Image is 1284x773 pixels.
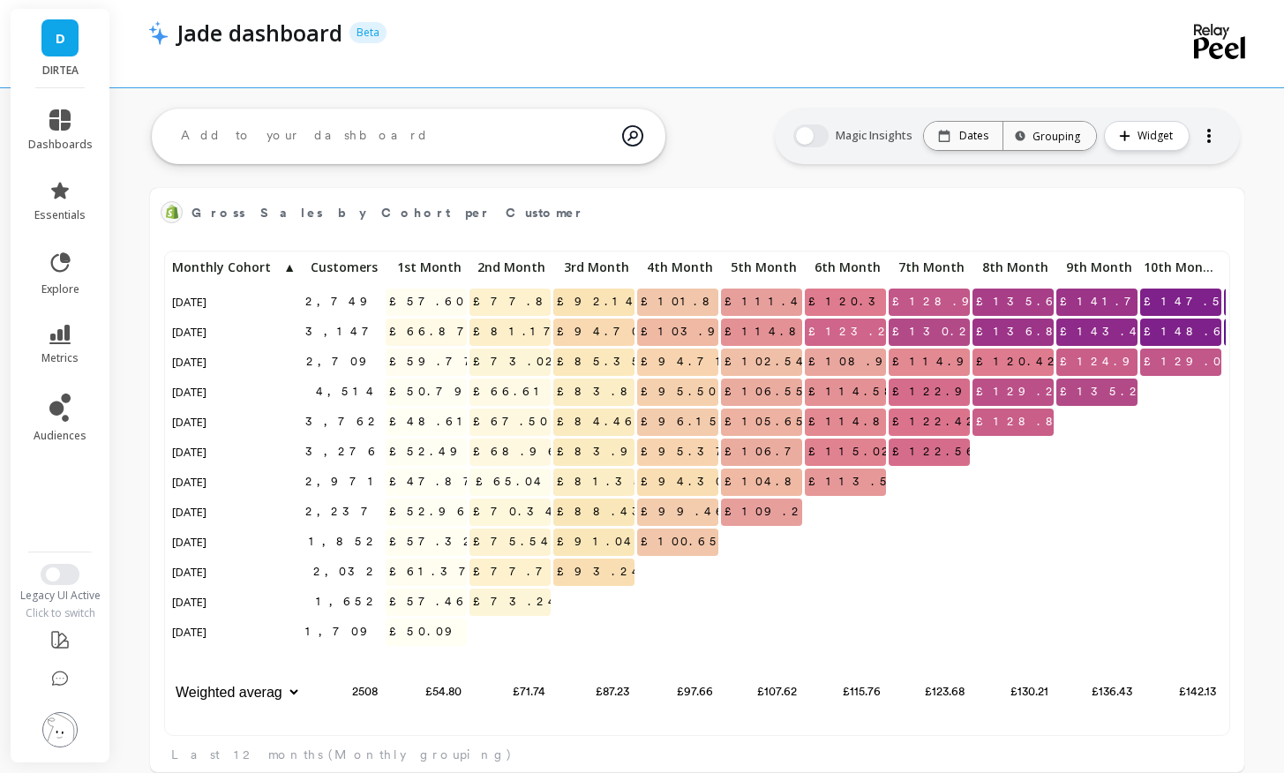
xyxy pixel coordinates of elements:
[11,606,110,620] div: Click to switch
[972,679,1054,705] p: £130.21
[553,679,634,705] p: £87.23
[169,319,212,345] span: [DATE]
[386,679,467,705] p: £54.80
[1060,260,1132,274] span: 9th Month
[1140,289,1241,315] span: £147.55
[1055,255,1139,285] div: Toggle SortBy
[469,439,565,465] span: £68.96
[637,349,734,375] span: £94.71
[721,679,802,705] p: £107.62
[808,260,881,274] span: 6th Month
[720,255,804,285] div: Toggle SortBy
[721,469,827,495] span: £104.83
[386,439,474,465] span: £52.49
[386,319,481,345] span: £66.87
[312,379,383,405] span: 4,514
[1056,319,1158,345] span: £143.42
[1104,121,1190,151] button: Widget
[1056,379,1160,405] span: £135.21
[169,289,212,315] span: [DATE]
[386,529,480,555] span: £57.32
[552,255,636,285] div: Toggle SortBy
[889,409,983,435] span: £122.42
[41,564,79,585] button: Switch to New UI
[386,379,478,405] span: £50.79
[302,469,387,495] span: 2,971
[469,559,568,585] span: £77.70
[888,255,972,285] div: Toggle SortBy
[637,289,738,315] span: £101.85
[148,20,169,45] img: header icon
[302,255,383,280] p: Customers
[805,679,886,705] p: £115.76
[889,349,999,375] span: £114.97
[473,260,545,274] span: 2nd Month
[191,200,1177,225] span: Gross Sales by Cohort per Customer
[386,469,487,495] span: £47.87
[386,409,476,435] span: £48.61
[553,379,663,405] span: £83.89
[553,499,656,525] span: £88.43
[469,679,551,705] p: £71.74
[469,409,554,435] span: £67.50
[889,255,970,280] p: 7th Month
[34,208,86,222] span: essentials
[303,349,383,375] span: 2,709
[349,22,387,43] p: Beta
[1019,128,1080,145] div: Grouping
[389,260,462,274] span: 1st Month
[469,349,562,375] span: £73.02
[1140,255,1221,280] p: 10th Month
[972,379,1081,405] span: £129.29
[328,746,513,763] span: (Monthly grouping)
[172,260,282,274] span: Monthly Cohort
[56,28,65,49] span: D
[169,559,212,585] span: [DATE]
[41,282,79,296] span: explore
[637,679,718,705] p: £97.66
[305,529,383,555] span: 1,852
[637,379,723,405] span: £95.50
[386,499,474,525] span: £52.96
[169,409,212,435] span: [DATE]
[553,529,641,555] span: £91.04
[725,260,797,274] span: 5th Month
[805,255,886,280] p: 6th Month
[721,255,802,280] p: 5th Month
[972,255,1055,285] div: Toggle SortBy
[385,255,469,285] div: Toggle SortBy
[302,679,383,705] p: 2508
[553,559,649,585] span: £93.24
[972,349,1064,375] span: £120.42
[310,559,383,585] span: 2,032
[11,589,110,603] div: Legacy UI Active
[1056,255,1138,280] p: 9th Month
[641,260,713,274] span: 4th Month
[169,349,212,375] span: [DATE]
[721,409,813,435] span: £105.65
[553,439,656,465] span: £83.95
[1140,679,1221,705] p: £142.13
[169,619,212,645] span: [DATE]
[637,255,718,280] p: 4th Month
[972,255,1054,280] p: 8th Month
[469,289,568,315] span: £77.80
[553,409,642,435] span: £84.46
[805,469,915,495] span: £113.59
[386,589,473,615] span: £57.46
[169,469,212,495] span: [DATE]
[1140,349,1246,375] span: £129.09
[889,319,987,345] span: £130.25
[636,255,720,285] div: Toggle SortBy
[721,319,824,345] span: £114.84
[721,289,826,315] span: £111.48
[302,319,386,345] span: 3,147
[721,439,827,465] span: £106.79
[637,469,730,495] span: £94.30
[312,589,383,615] span: 1,652
[721,499,827,525] span: £109.23
[169,499,212,525] span: [DATE]
[1140,319,1242,345] span: £148.62
[637,439,740,465] span: £95.37
[469,319,567,345] span: £81.17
